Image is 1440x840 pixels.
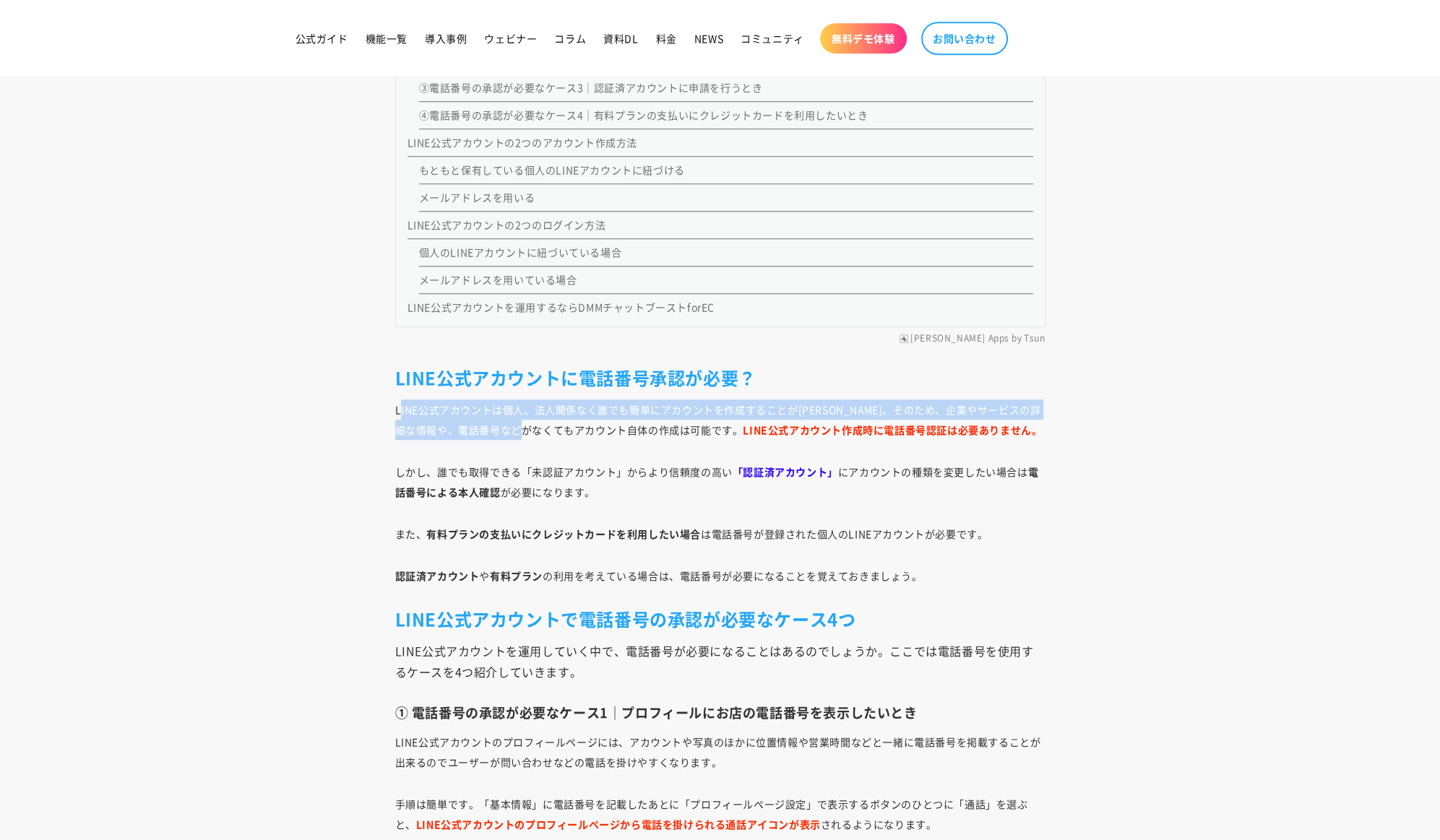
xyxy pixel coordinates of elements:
a: もともと保有している個人のLINEアカウントに紐づける [419,163,685,177]
span: コミュニティ [741,32,804,45]
strong: LINE公式アカウントのプロフィールページから電話を掛けられる通話アイコンが表示 [416,817,821,831]
a: お問い合わせ [921,22,1008,55]
a: NEWS [686,23,732,53]
img: RuffRuff Apps [900,334,908,343]
a: LINE公式アカウントの2つのアカウント作成方法 [408,135,637,150]
span: by [1012,333,1022,345]
span: NEWS [694,32,723,45]
strong: 有料プランの支払いにクレジットカードを利用したい場合 [426,527,701,541]
p: や の利用を考えている場合は、電話番号が必要になることを覚えておきましょう。 [395,566,1045,586]
span: 無料デモ体験 [832,32,895,45]
a: 料金 [647,23,686,53]
a: 無料デモ体験 [820,23,907,53]
p: LINE公式アカウントは個人、法人関係なく誰でも簡単にアカウントを作成することが[PERSON_NAME]。そのため、企業やサービスの詳細な情報や、電話番号などがなくてもアカウント自体の作成は可... [395,399,1045,440]
a: 機能一覧 [357,23,416,53]
a: ③電話番号の承認が必要なケース3｜認証済アカウントに申請を行うとき [419,80,763,95]
span: 機能一覧 [366,32,408,45]
p: 手順は簡単です。「基本情報」に電話番号を記載したあとに「プロフィールページ設定」で表示するボタンのひとつに「通話」を選ぶと、 されるようになります。 [395,794,1045,834]
a: メールアドレスを用いる [419,190,535,204]
a: ④電話番号の承認が必要なケース4｜有料プランの支払いにクレジットカードを利用したいとき [419,108,868,122]
p: LINE公式アカウントのプロフィールページには、アカウントや写真のほかに位置情報や営業時間などと一緒に電話番号を掲載することが出来るのでユーザーが問い合わせなどの電話を掛けやすくなります。 [395,732,1045,772]
h3: ① 電話番号の承認が必要なケース1｜プロフィールにお店の電話番号を表示したいとき [395,704,1045,721]
span: 料金 [656,32,677,45]
p: また、 は電話番号が登録された個人のLINEアカウントが必要です。 [395,524,1045,544]
span: ウェビナー [484,32,537,45]
span: お問い合わせ [933,32,996,45]
a: ウェビナー [475,23,546,53]
a: メールアドレスを用いている場合 [419,272,577,287]
p: しかし、誰でも取得できる「未認証アカウント」からより信頼度の高い にアカウントの種類を変更したい場合は が必要になります。 [395,462,1045,502]
a: 公式ガイド [287,23,357,53]
span: 資料DL [603,32,638,45]
strong: 電話番号による本人確認 [395,464,1039,499]
a: [PERSON_NAME] Apps [910,333,1009,345]
a: 個人のLINEアカウントに紐づいている場合 [419,245,622,259]
a: Tsun [1024,333,1045,345]
h2: LINE公式アカウントで電話番号の承認が必要なケース4つ [395,607,1045,630]
span: コラム [554,32,586,45]
strong: 有料プラン [490,568,543,583]
strong: LINE公式アカウント作成時に電話番号認証は必要ありません。 [743,423,1042,437]
a: LINE公式アカウントを運用するならDMMチャットブーストforEC [408,300,715,314]
a: コラム [546,23,595,53]
span: 導入事例 [425,32,467,45]
strong: 「認証済アカウント」 [733,464,838,479]
a: コミュニティ [732,23,813,53]
h2: LINE公式アカウントに電話番号承認が必要？ [395,366,1045,389]
a: LINE公式アカウントの2つのログイン方法 [408,217,606,232]
a: 資料DL [595,23,647,53]
strong: 認証済アカウント [395,568,480,583]
a: 導入事例 [416,23,475,53]
span: 公式ガイド [296,32,348,45]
